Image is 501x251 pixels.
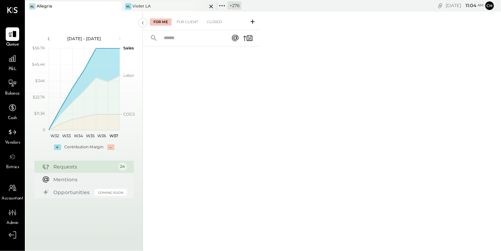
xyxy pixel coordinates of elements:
[6,42,19,48] span: Queue
[6,164,19,171] span: Entries
[227,1,242,10] div: + 276
[32,46,45,50] text: $56.7K
[0,206,25,226] a: Admin
[8,115,17,122] span: Cash
[446,2,484,9] div: [DATE]
[0,76,25,97] a: Balance
[43,127,45,132] text: 0
[107,144,114,150] div: -
[54,163,115,170] div: Requests
[62,133,71,138] text: W33
[33,95,45,100] text: $22.7K
[86,133,94,138] text: W35
[54,144,61,150] div: +
[123,73,134,78] text: Labor
[485,1,494,10] button: Ch
[123,46,134,50] text: Sales
[54,36,114,42] div: [DATE] - [DATE]
[133,4,151,9] div: Violet LA
[462,2,476,9] span: 11 : 04
[6,220,18,226] span: Admin
[478,3,484,8] span: am
[9,66,17,73] span: P&L
[2,196,23,202] span: Accountant
[0,52,25,73] a: P&L
[0,101,25,122] a: Cash
[437,2,444,9] div: copy link
[97,133,106,138] text: W36
[54,176,123,183] div: Mentions
[32,62,45,67] text: $45.4K
[0,27,25,48] a: Queue
[5,91,20,97] span: Balance
[35,78,45,83] text: $34K
[54,189,91,196] div: Opportunities
[29,3,36,10] div: Al
[37,4,52,9] div: Allegria
[109,133,118,138] text: W37
[5,140,20,146] span: Vendors
[123,112,135,117] text: COGS
[65,144,104,150] div: Contribution Margin
[118,162,127,171] div: 24
[50,133,59,138] text: W32
[74,133,83,138] text: W34
[173,18,202,26] div: For Client
[125,3,131,10] div: VL
[150,18,172,26] div: For Me
[0,181,25,202] a: Accountant
[0,125,25,146] a: Vendors
[203,18,225,26] div: Closed
[34,111,45,116] text: $11.3K
[95,189,127,196] div: Coming Soon
[0,150,25,171] a: Entries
